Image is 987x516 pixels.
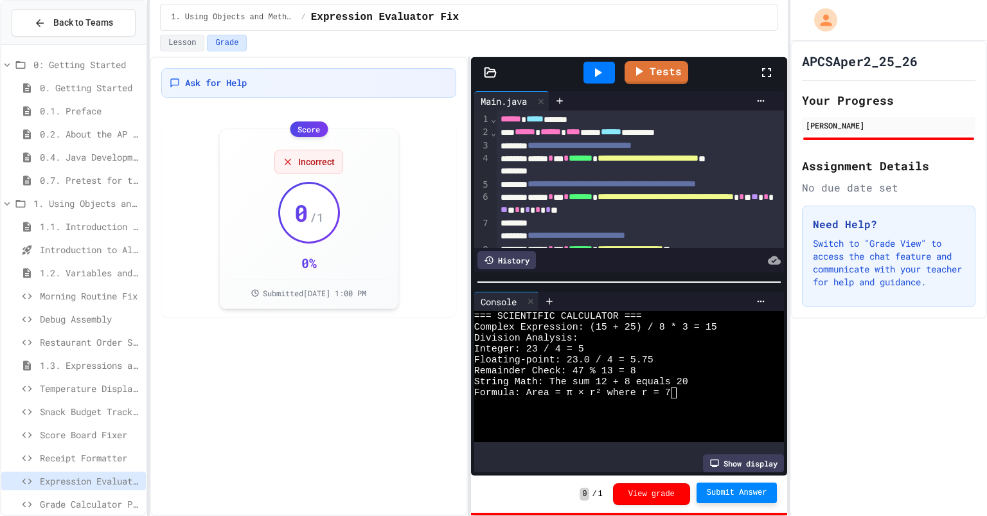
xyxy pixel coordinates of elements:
[806,120,972,131] div: [PERSON_NAME]
[474,94,533,108] div: Main.java
[207,35,247,51] button: Grade
[40,474,141,488] span: Expression Evaluator Fix
[474,292,539,311] div: Console
[301,254,317,272] div: 0 %
[490,127,497,138] span: Fold line
[625,61,688,84] a: Tests
[697,483,778,503] button: Submit Answer
[40,312,141,326] span: Debug Assembly
[474,387,671,398] span: Formula: Area = π × r² where r = 7
[598,489,603,499] span: 1
[613,483,690,505] button: View grade
[802,157,975,175] h2: Assignment Details
[311,10,459,25] span: Expression Evaluator Fix
[474,295,523,308] div: Console
[298,156,335,168] span: Incorrect
[703,454,784,472] div: Show display
[477,251,536,269] div: History
[40,382,141,395] span: Temperature Display Fix
[592,489,596,499] span: /
[40,127,141,141] span: 0.2. About the AP CSA Exam
[40,150,141,164] span: 0.4. Java Development Environments
[474,126,490,139] div: 2
[474,139,490,152] div: 3
[40,405,141,418] span: Snack Budget Tracker
[474,333,578,344] span: Division Analysis:
[474,217,490,244] div: 7
[185,76,247,89] span: Ask for Help
[171,12,296,22] span: 1. Using Objects and Methods
[474,91,549,111] div: Main.java
[310,208,324,226] span: / 1
[53,16,113,30] span: Back to Teams
[474,322,717,333] span: Complex Expression: (15 + 25) / 8 * 3 = 15
[33,197,141,210] span: 1. Using Objects and Methods
[40,451,141,465] span: Receipt Formatter
[474,152,490,179] div: 4
[707,488,767,498] span: Submit Answer
[40,428,141,441] span: Score Board Fixer
[290,121,328,137] div: Score
[801,5,840,35] div: My Account
[813,237,965,289] p: Switch to "Grade View" to access the chat feature and communicate with your teacher for help and ...
[474,244,490,256] div: 8
[40,173,141,187] span: 0.7. Pretest for the AP CSA Exam
[474,113,490,126] div: 1
[40,266,141,280] span: 1.2. Variables and Data Types
[40,359,141,372] span: 1.3. Expressions and Output [New]
[474,311,642,322] span: === SCIENTIFIC CALCULATOR ===
[40,497,141,511] span: Grade Calculator Pro
[580,488,589,501] span: 0
[294,200,308,226] span: 0
[263,288,366,298] span: Submitted [DATE] 1:00 PM
[40,335,141,349] span: Restaurant Order System
[301,12,306,22] span: /
[474,344,584,355] span: Integer: 23 / 4 = 5
[40,220,141,233] span: 1.1. Introduction to Algorithms, Programming, and Compilers
[40,243,141,256] span: Introduction to Algorithms, Programming, and Compilers
[474,355,654,366] span: Floating-point: 23.0 / 4 = 5.75
[33,58,141,71] span: 0: Getting Started
[490,114,497,124] span: Fold line
[474,366,636,377] span: Remainder Check: 47 % 13 = 8
[813,217,965,232] h3: Need Help?
[474,377,688,387] span: String Math: The sum 12 + 8 equals 20
[474,191,490,217] div: 6
[474,179,490,191] div: 5
[802,91,975,109] h2: Your Progress
[40,81,141,94] span: 0. Getting Started
[802,180,975,195] div: No due date set
[40,289,141,303] span: Morning Routine Fix
[40,104,141,118] span: 0.1. Preface
[160,35,204,51] button: Lesson
[802,52,918,70] h1: APCSAper2_25_26
[12,9,136,37] button: Back to Teams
